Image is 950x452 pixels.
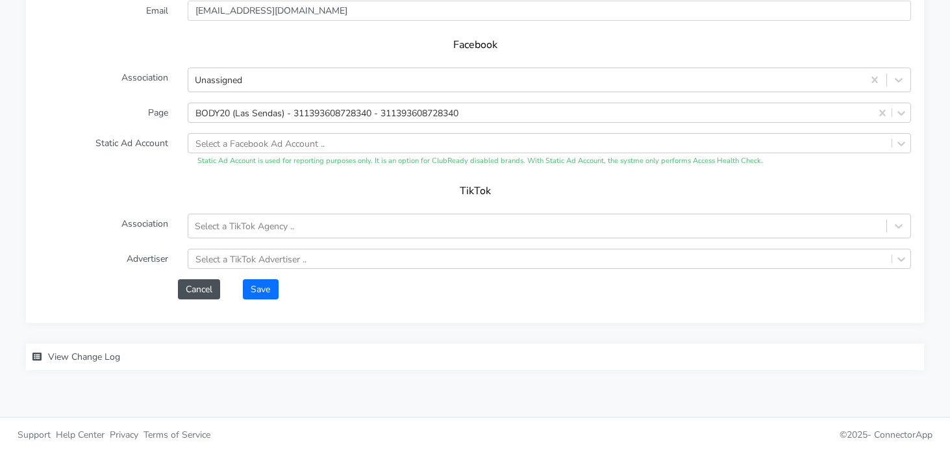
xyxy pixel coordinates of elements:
span: Privacy [110,429,138,441]
label: Association [29,68,178,92]
label: Advertiser [29,249,178,269]
h5: TikTok [52,185,898,197]
button: Save [243,279,278,299]
span: ConnectorApp [874,429,932,441]
label: Association [29,214,178,238]
span: View Change Log [48,351,120,363]
span: Terms of Service [144,429,210,441]
div: Unassigned [195,73,242,87]
button: Cancel [178,279,220,299]
div: BODY20 (Las Sendas) - 311393608728340 - 311393608728340 [195,106,458,119]
label: Static Ad Account [29,133,178,167]
label: Page [29,103,178,123]
h5: Facebook [52,39,898,51]
div: Select a TikTok Advertiser .. [195,252,306,266]
span: Help Center [56,429,105,441]
p: © 2025 - [485,428,933,442]
div: Select a TikTok Agency .. [195,220,294,233]
span: Support [18,429,51,441]
input: Enter Email ... [188,1,911,21]
div: Select a Facebook Ad Account .. [195,136,325,150]
div: Static Ad Account is used for reporting purposes only. It is an option for ClubReady disabled bra... [188,156,911,167]
label: Email [29,1,178,21]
